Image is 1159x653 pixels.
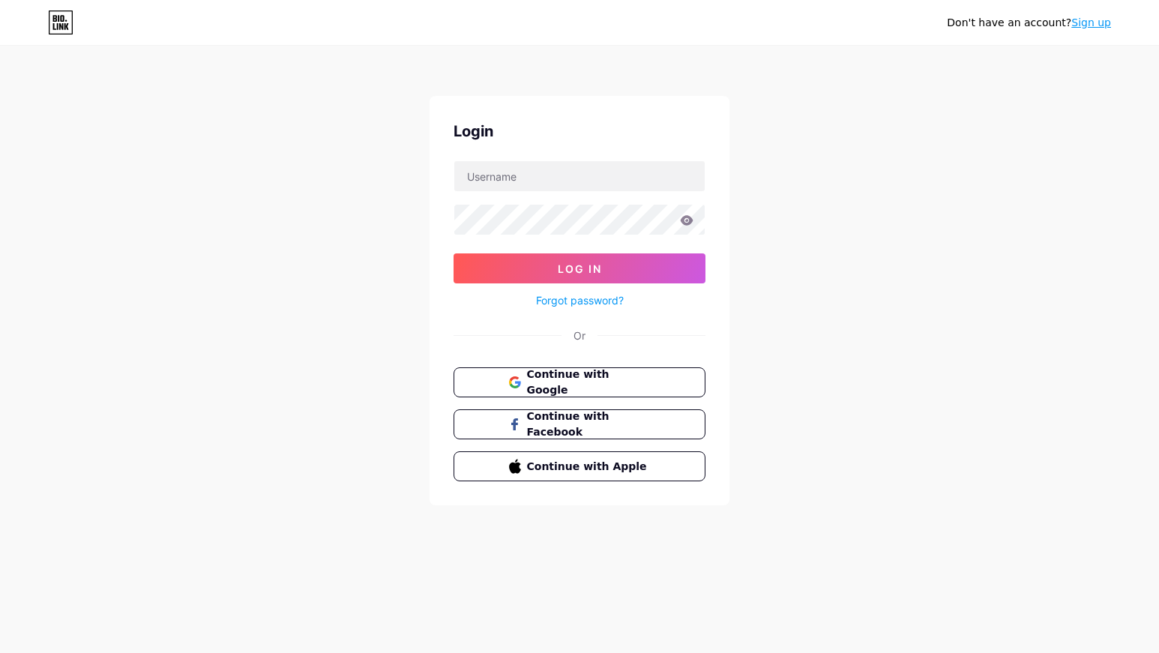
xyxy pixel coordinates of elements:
[454,367,705,397] button: Continue with Google
[454,120,705,142] div: Login
[947,15,1111,31] div: Don't have an account?
[454,253,705,283] button: Log In
[536,292,624,308] a: Forgot password?
[454,409,705,439] button: Continue with Facebook
[454,451,705,481] button: Continue with Apple
[527,459,651,475] span: Continue with Apple
[1071,16,1111,28] a: Sign up
[574,328,585,343] div: Or
[558,262,602,275] span: Log In
[454,161,705,191] input: Username
[527,409,651,440] span: Continue with Facebook
[527,367,651,398] span: Continue with Google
